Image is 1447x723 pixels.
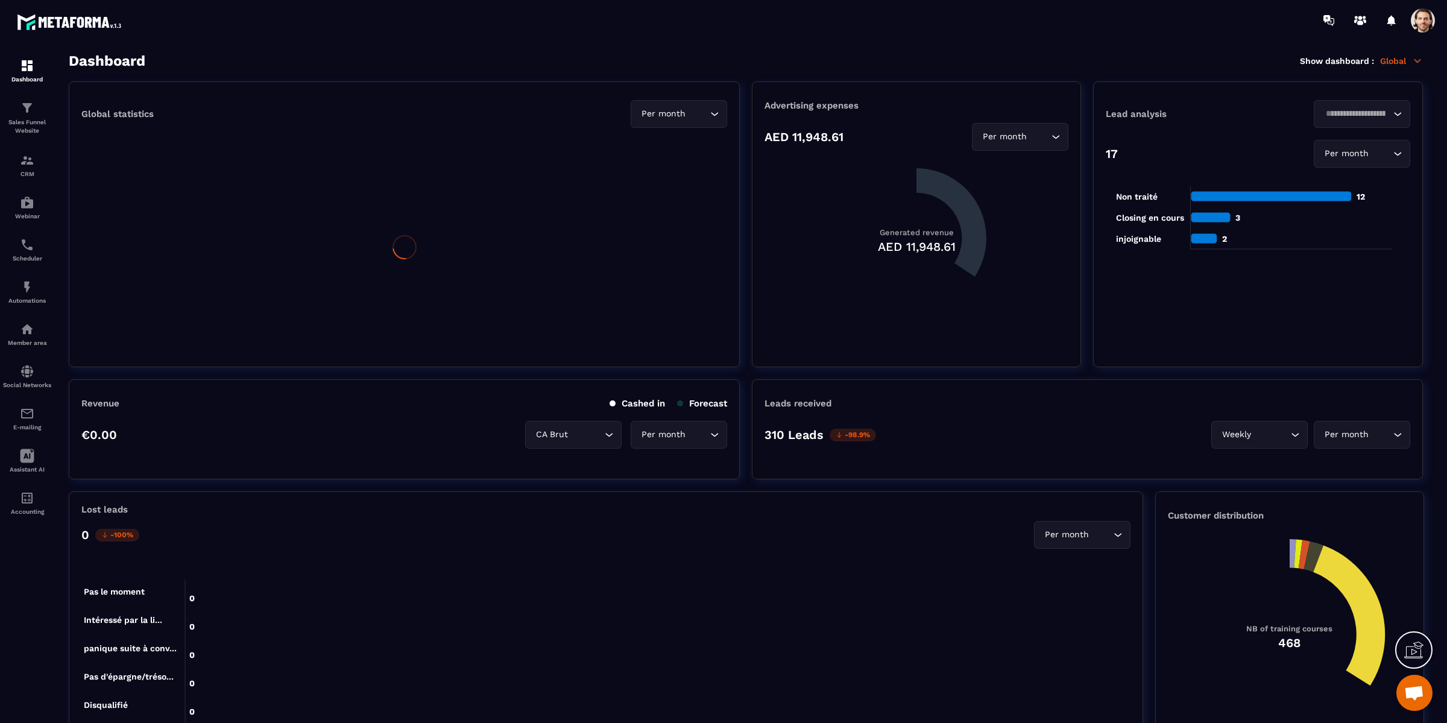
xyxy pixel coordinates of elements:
tspan: Intéressé par la li... [84,615,162,625]
p: AED 11,948.61 [764,130,843,144]
p: 17 [1106,147,1118,161]
input: Search for option [1371,428,1390,441]
input: Search for option [1371,147,1390,160]
div: Search for option [631,421,727,449]
p: Lost leads [81,504,128,515]
tspan: injoignable [1116,234,1161,244]
span: Per month [1322,428,1371,441]
div: Search for option [1211,421,1308,449]
span: Weekly [1219,428,1253,441]
h3: Dashboard [69,52,145,69]
img: email [20,406,34,421]
a: formationformationCRM [3,144,51,186]
p: 0 [81,528,89,542]
img: automations [20,322,34,336]
p: Revenue [81,398,119,409]
p: Assistant AI [3,466,51,473]
p: Lead analysis [1106,109,1258,119]
a: formationformationSales Funnel Website [3,92,51,144]
a: automationsautomationsAutomations [3,271,51,313]
a: emailemailE-mailing [3,397,51,440]
input: Search for option [1091,528,1111,541]
div: Search for option [1034,521,1130,549]
p: Member area [3,339,51,346]
input: Search for option [1253,428,1288,441]
p: Show dashboard : [1300,56,1374,66]
p: Global [1380,55,1423,66]
p: Cashed in [610,398,665,409]
p: Webinar [3,213,51,219]
p: Customer distribution [1168,510,1411,521]
tspan: Pas d'épargne/tréso... [84,672,174,682]
p: Leads received [764,398,831,409]
p: €0.00 [81,428,117,442]
p: Automations [3,297,51,304]
a: automationsautomationsWebinar [3,186,51,229]
p: E-mailing [3,424,51,431]
img: automations [20,195,34,210]
div: Search for option [525,421,622,449]
img: automations [20,280,34,294]
tspan: panique suite à conv... [84,643,177,653]
p: -100% [95,529,139,541]
span: Per month [638,107,688,121]
span: Per month [638,428,688,441]
p: Social Networks [3,382,51,388]
a: accountantaccountantAccounting [3,482,51,524]
img: formation [20,101,34,115]
p: Advertising expenses [764,100,1068,111]
a: schedulerschedulerScheduler [3,229,51,271]
input: Search for option [1322,107,1390,121]
input: Search for option [1029,130,1048,144]
tspan: Closing en cours [1116,213,1184,223]
p: -98.9% [830,429,876,441]
a: automationsautomationsMember area [3,313,51,355]
p: Sales Funnel Website [3,118,51,135]
img: social-network [20,364,34,379]
a: formationformationDashboard [3,49,51,92]
p: Dashboard [3,76,51,83]
div: Open chat [1396,675,1433,711]
input: Search for option [688,428,707,441]
div: Search for option [972,123,1068,151]
span: Per month [1322,147,1371,160]
a: social-networksocial-networkSocial Networks [3,355,51,397]
p: Global statistics [81,109,154,119]
span: CA Brut [533,428,570,441]
img: logo [17,11,125,33]
p: Forecast [677,398,727,409]
p: Accounting [3,508,51,515]
img: scheduler [20,238,34,252]
div: Search for option [1314,140,1410,168]
input: Search for option [688,107,707,121]
div: Search for option [1314,421,1410,449]
img: accountant [20,491,34,505]
img: formation [20,153,34,168]
img: formation [20,58,34,73]
input: Search for option [570,428,602,441]
a: Assistant AI [3,440,51,482]
tspan: Pas le moment [84,587,145,596]
p: 310 Leads [764,428,824,442]
tspan: Non traité [1116,192,1158,201]
span: Per month [1042,528,1091,541]
div: Search for option [1314,100,1410,128]
p: CRM [3,171,51,177]
div: Search for option [631,100,727,128]
tspan: Disqualifié [84,700,128,710]
p: Scheduler [3,255,51,262]
span: Per month [980,130,1029,144]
